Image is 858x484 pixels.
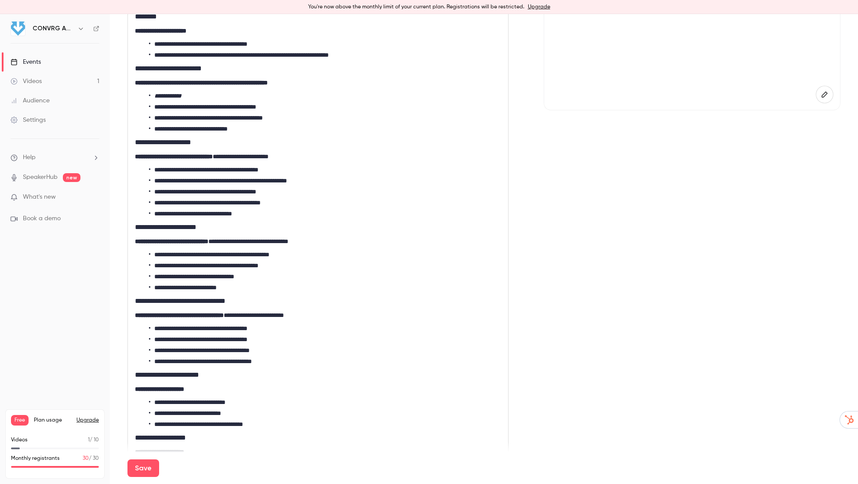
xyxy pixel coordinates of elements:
[23,214,61,223] span: Book a demo
[76,417,99,424] button: Upgrade
[83,456,89,461] span: 30
[88,437,90,443] span: 1
[11,455,60,462] p: Monthly registrants
[33,24,74,33] h6: CONVRG Agency
[23,153,36,162] span: Help
[34,417,71,424] span: Plan usage
[88,436,99,444] p: / 10
[23,193,56,202] span: What's new
[23,173,58,182] a: SpeakerHub
[63,173,80,182] span: new
[11,415,29,426] span: Free
[11,153,99,162] li: help-dropdown-opener
[83,455,99,462] p: / 30
[11,116,46,124] div: Settings
[11,436,28,444] p: Videos
[11,58,41,66] div: Events
[528,4,550,11] a: Upgrade
[11,77,42,86] div: Videos
[127,459,159,477] button: Save
[11,96,50,105] div: Audience
[11,22,25,36] img: CONVRG Agency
